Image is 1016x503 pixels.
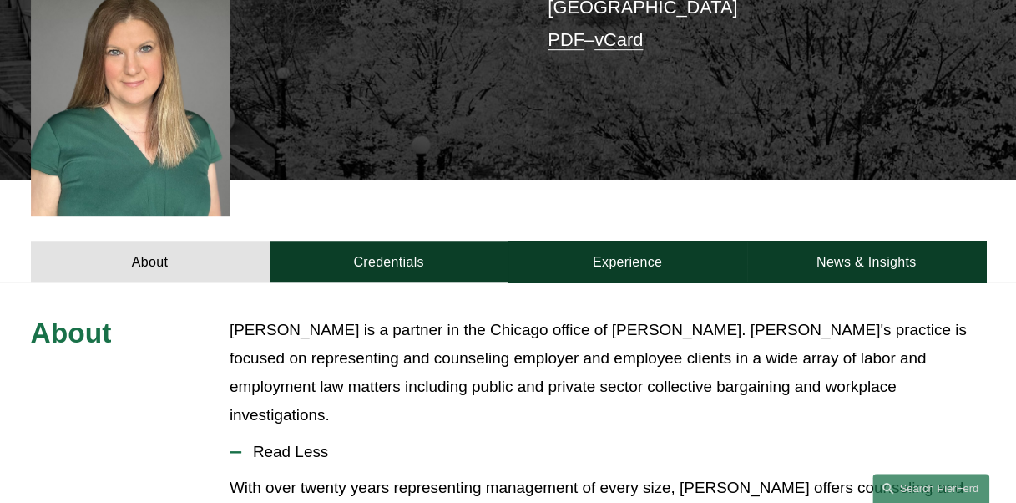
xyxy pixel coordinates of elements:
span: Read Less [241,443,986,461]
p: [PERSON_NAME] is a partner in the Chicago office of [PERSON_NAME]. [PERSON_NAME]'s practice is fo... [230,316,986,429]
a: Credentials [270,241,508,282]
a: vCard [594,29,643,50]
a: News & Insights [747,241,986,282]
a: About [31,241,270,282]
a: Experience [508,241,747,282]
a: Search this site [872,474,989,503]
span: About [31,318,112,348]
button: Read Less [230,430,986,474]
a: PDF [548,29,584,50]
